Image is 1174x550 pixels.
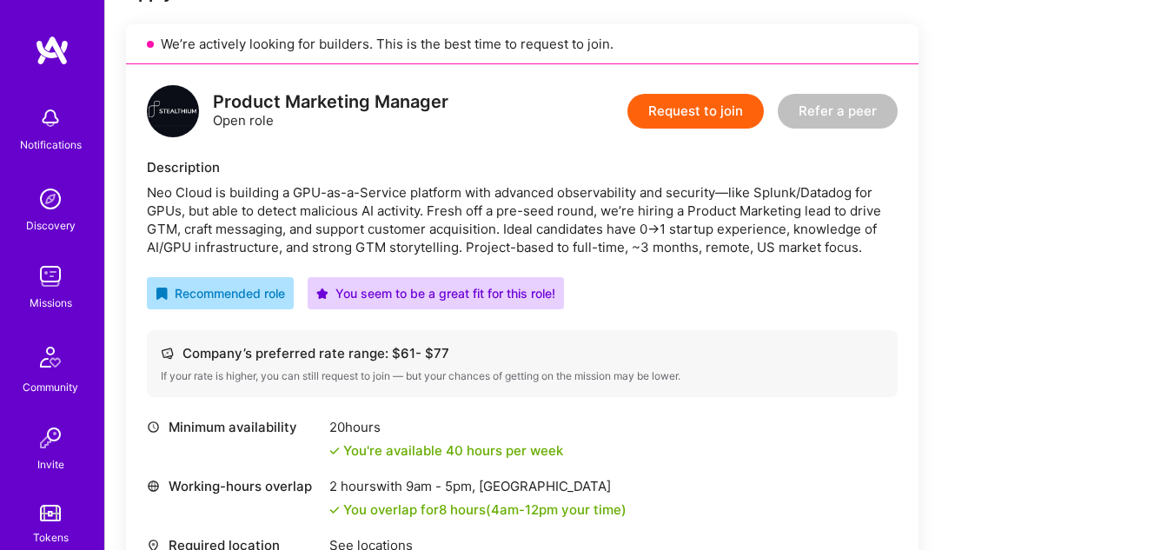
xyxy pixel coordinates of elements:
[37,455,64,474] div: Invite
[161,344,884,362] div: Company’s preferred rate range: $ 61 - $ 77
[23,378,78,396] div: Community
[30,336,71,378] img: Community
[147,183,898,256] div: Neo Cloud is building a GPU-as-a-Service platform with advanced observability and security—like S...
[343,500,627,519] div: You overlap for 8 hours ( your time)
[161,369,884,383] div: If your rate is higher, you can still request to join — but your chances of getting on the missio...
[147,480,160,493] i: icon World
[40,505,61,521] img: tokens
[33,421,68,455] img: Invite
[316,284,555,302] div: You seem to be a great fit for this role!
[402,478,479,494] span: 9am - 5pm ,
[33,259,68,294] img: teamwork
[30,294,72,312] div: Missions
[147,158,898,176] div: Description
[147,421,160,434] i: icon Clock
[26,216,76,235] div: Discovery
[156,284,285,302] div: Recommended role
[147,477,321,495] div: Working-hours overlap
[147,85,199,137] img: logo
[156,288,168,300] i: icon RecommendedBadge
[329,477,627,495] div: 2 hours with [GEOGRAPHIC_DATA]
[316,288,328,300] i: icon PurpleStar
[147,418,321,436] div: Minimum availability
[161,347,174,360] i: icon Cash
[329,505,340,515] i: icon Check
[213,93,448,111] div: Product Marketing Manager
[329,418,563,436] div: 20 hours
[20,136,82,154] div: Notifications
[778,94,898,129] button: Refer a peer
[126,24,919,64] div: We’re actively looking for builders. This is the best time to request to join.
[33,101,68,136] img: bell
[33,528,69,547] div: Tokens
[627,94,764,129] button: Request to join
[329,441,563,460] div: You're available 40 hours per week
[491,501,558,518] span: 4am - 12pm
[33,182,68,216] img: discovery
[329,446,340,456] i: icon Check
[35,35,70,66] img: logo
[213,93,448,129] div: Open role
